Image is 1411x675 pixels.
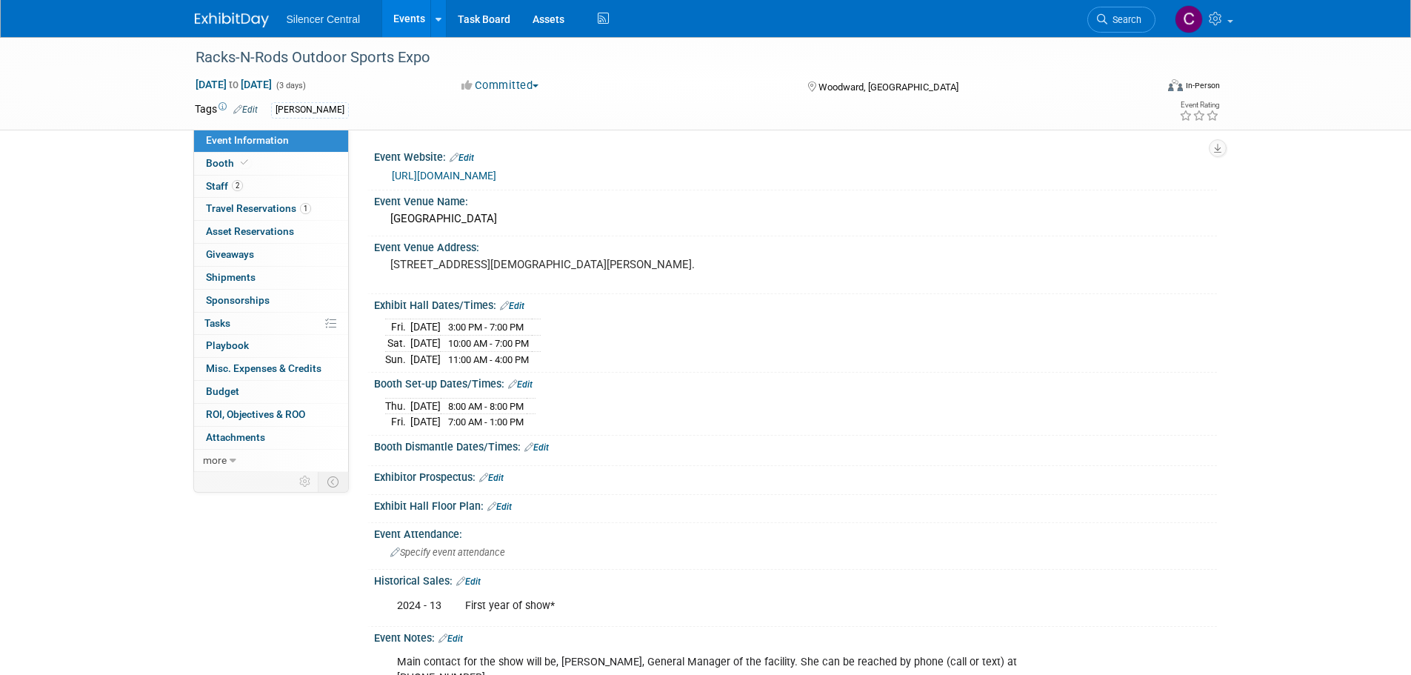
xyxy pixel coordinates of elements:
span: Search [1107,14,1141,25]
div: Event Website: [374,146,1217,165]
td: Fri. [385,414,410,430]
span: Tasks [204,317,230,329]
span: Silencer Central [287,13,361,25]
i: Booth reservation complete [241,159,248,167]
div: Event Format [1068,77,1221,99]
a: Search [1087,7,1155,33]
a: Edit [438,634,463,644]
span: Playbook [206,339,249,351]
span: Budget [206,385,239,397]
span: Attachments [206,431,265,443]
span: Event Information [206,134,289,146]
td: [DATE] [410,351,441,367]
td: Toggle Event Tabs [318,472,348,491]
span: Misc. Expenses & Credits [206,362,321,374]
a: [URL][DOMAIN_NAME] [392,170,496,182]
span: Giveaways [206,248,254,260]
div: Exhibit Hall Dates/Times: [374,294,1217,313]
span: Sponsorships [206,294,270,306]
span: Asset Reservations [206,225,294,237]
div: Event Notes: [374,627,1217,646]
pre: [STREET_ADDRESS][DEMOGRAPHIC_DATA][PERSON_NAME]. [390,258,709,271]
div: Booth Dismantle Dates/Times: [374,436,1217,455]
span: 8:00 AM - 8:00 PM [448,401,524,412]
div: Event Attendance: [374,523,1217,542]
a: Asset Reservations [194,221,348,243]
a: Edit [508,379,533,390]
td: Tags [195,102,258,119]
a: Tasks [194,313,348,335]
div: Exhibitor Prospectus: [374,466,1217,485]
a: Edit [479,473,504,483]
div: In-Person [1185,80,1220,91]
a: Edit [487,502,512,512]
span: Woodward, [GEOGRAPHIC_DATA] [818,82,958,93]
div: Racks-N-Rods Outdoor Sports Expo [190,44,1133,71]
div: [PERSON_NAME] [271,102,349,118]
a: Edit [500,301,524,311]
a: Booth [194,153,348,175]
td: Personalize Event Tab Strip [293,472,318,491]
span: more [203,454,227,466]
div: Exhibit Hall Floor Plan: [374,495,1217,514]
button: Committed [456,78,544,93]
a: Travel Reservations1 [194,198,348,220]
a: Event Information [194,130,348,152]
span: Shipments [206,271,256,283]
a: ROI, Objectives & ROO [194,404,348,426]
td: [DATE] [410,414,441,430]
a: Edit [233,104,258,115]
img: Format-Inperson.png [1168,79,1183,91]
a: Playbook [194,335,348,357]
img: Cade Cox [1175,5,1203,33]
a: Staff2 [194,176,348,198]
span: (3 days) [275,81,306,90]
span: ROI, Objectives & ROO [206,408,305,420]
span: 3:00 PM - 7:00 PM [448,322,524,333]
a: Shipments [194,267,348,289]
a: Budget [194,381,348,403]
span: Booth [206,157,251,169]
a: Giveaways [194,244,348,266]
span: 1 [300,203,311,214]
span: Specify event attendance [390,547,505,558]
div: Booth Set-up Dates/Times: [374,373,1217,392]
td: [DATE] [410,319,441,336]
td: [DATE] [410,398,441,414]
td: [DATE] [410,336,441,352]
span: 11:00 AM - 4:00 PM [448,354,529,365]
div: Event Venue Address: [374,236,1217,255]
td: Thu. [385,398,410,414]
td: Sat. [385,336,410,352]
span: Staff [206,180,243,192]
a: Edit [450,153,474,163]
span: [DATE] [DATE] [195,78,273,91]
td: Sun. [385,351,410,367]
div: Event Rating [1179,102,1219,109]
a: Edit [456,576,481,587]
div: 2024 - 13 First year of show* [387,591,1054,621]
div: [GEOGRAPHIC_DATA] [385,207,1206,230]
img: ExhibitDay [195,13,269,27]
a: Misc. Expenses & Credits [194,358,348,380]
span: 10:00 AM - 7:00 PM [448,338,529,349]
td: Fri. [385,319,410,336]
a: more [194,450,348,472]
a: Attachments [194,427,348,449]
a: Sponsorships [194,290,348,312]
div: Historical Sales: [374,570,1217,589]
span: to [227,79,241,90]
div: Event Venue Name: [374,190,1217,209]
span: Travel Reservations [206,202,311,214]
a: Edit [524,442,549,453]
span: 7:00 AM - 1:00 PM [448,416,524,428]
span: 2 [232,180,243,191]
